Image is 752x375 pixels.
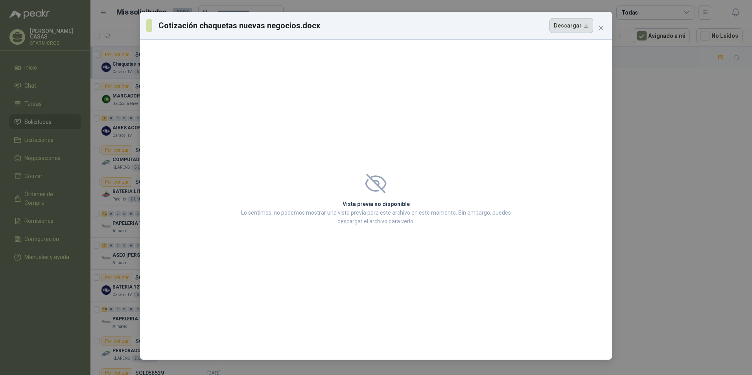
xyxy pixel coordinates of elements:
[239,200,513,208] h2: Vista previa no disponible
[598,25,604,31] span: close
[159,20,321,31] h3: Cotización chaquetas nuevas negocios.docx
[239,208,513,226] p: Lo sentimos, no podemos mostrar una vista previa para este archivo en este momento. Sin embargo, ...
[549,18,593,33] button: Descargar
[595,22,607,34] button: Close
